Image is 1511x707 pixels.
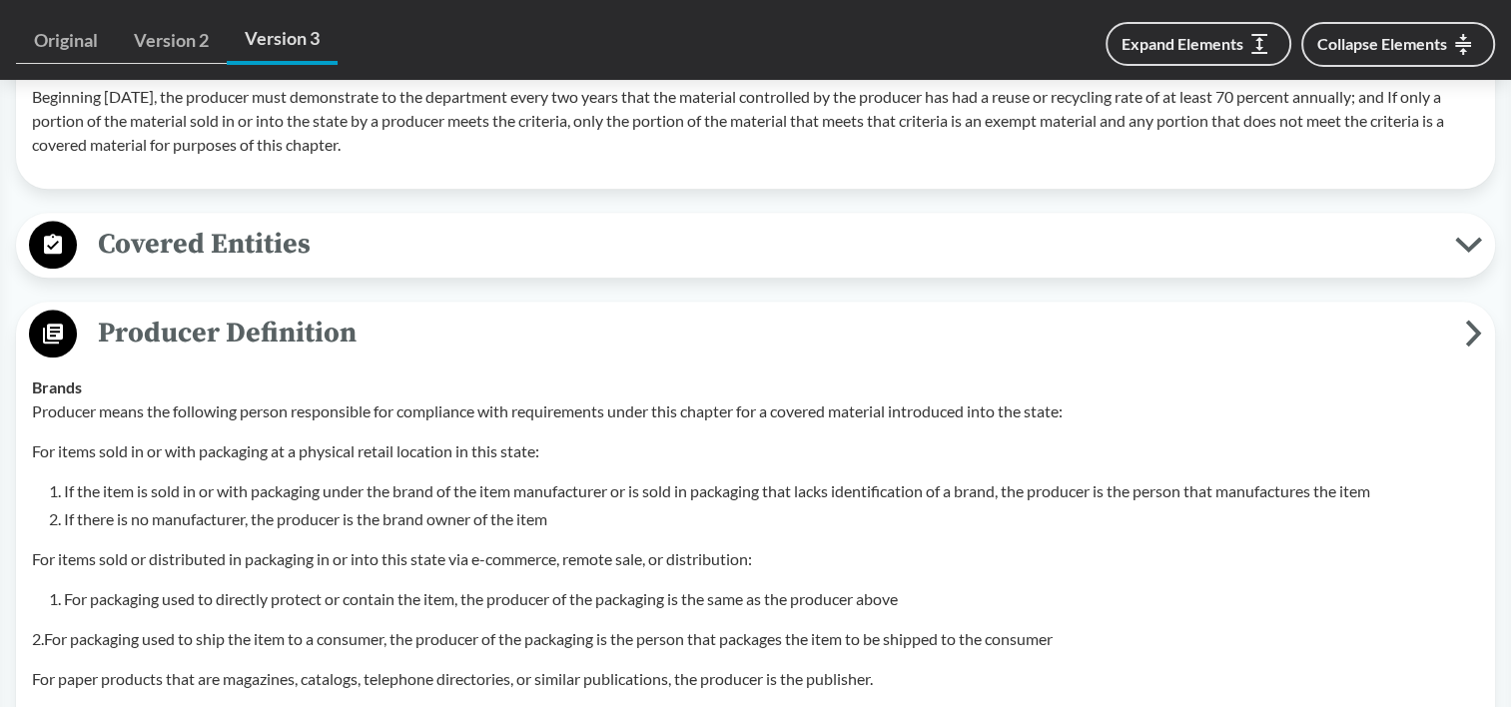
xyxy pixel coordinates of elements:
[116,18,227,64] a: Version 2
[64,587,1479,611] li: For packaging used to directly protect or contain the item, the producer of the packaging is the ...
[32,377,82,396] strong: Brands
[77,311,1465,355] span: Producer Definition
[32,547,1479,571] p: For items sold or distributed in packaging in or into this state via e-commerce, remote sale, or ...
[23,220,1488,271] button: Covered Entities
[32,439,1479,463] p: For items sold in or with packaging at a physical retail location in this state:
[16,18,116,64] a: Original
[32,667,1479,691] p: For paper products that are magazines, catalogs, telephone directories, or similar publications, ...
[1106,22,1291,66] button: Expand Elements
[32,627,1479,651] p: 2.For packaging used to ship the item to a consumer, the producer of the packaging is the person ...
[23,309,1488,359] button: Producer Definition
[77,222,1455,267] span: Covered Entities
[64,507,1479,531] li: If there is no manufacturer, the producer is the brand owner of the item
[227,16,338,65] a: Version 3
[1301,22,1495,67] button: Collapse Elements
[64,479,1479,503] li: If the item is sold in or with packaging under the brand of the item manufacturer or is sold in p...
[32,399,1479,423] p: Producer means the following person responsible for compliance with requirements under this chapt...
[32,85,1479,157] p: Beginning [DATE], the producer must demonstrate to the department every two years that the materi...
